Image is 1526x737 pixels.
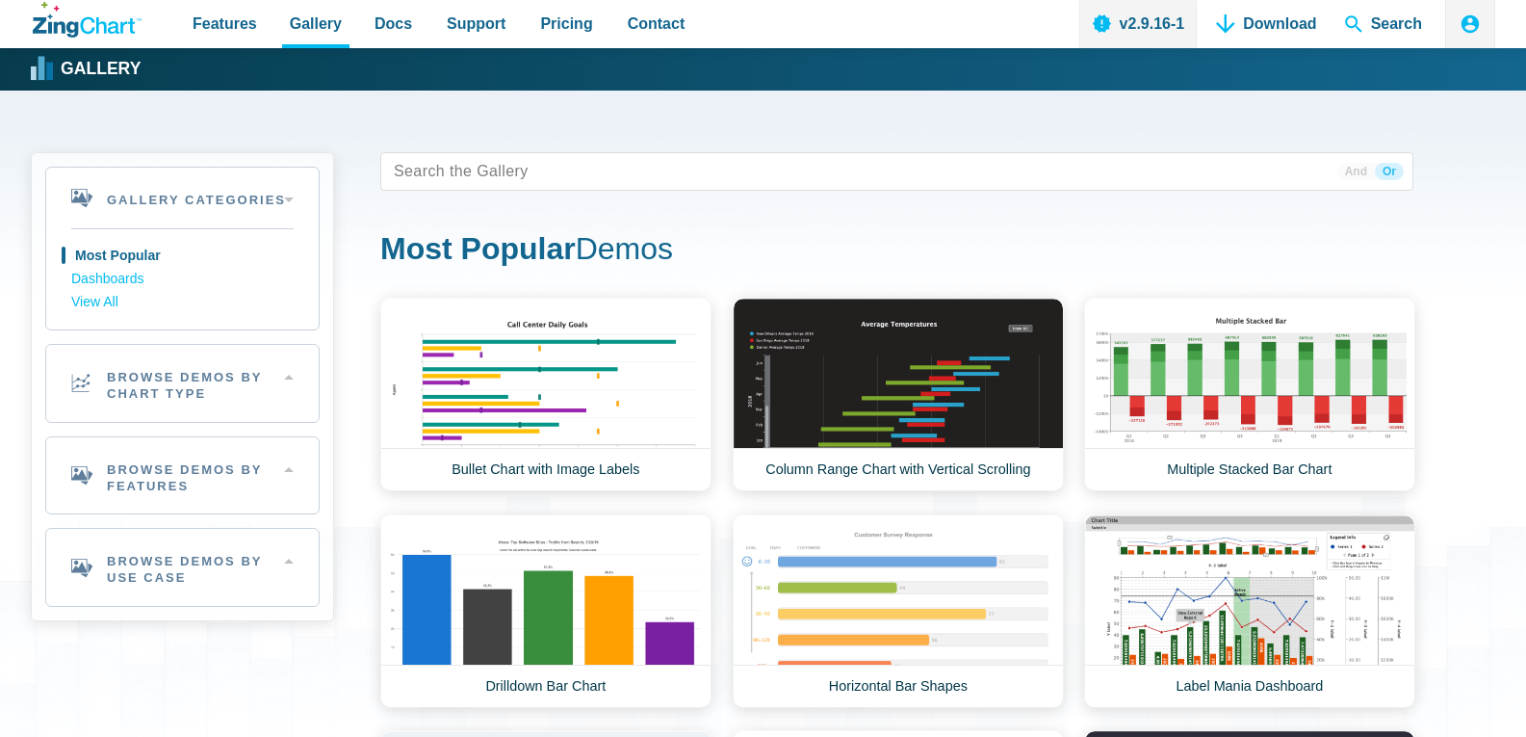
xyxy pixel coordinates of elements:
[46,345,319,422] h2: Browse Demos By Chart Type
[33,55,141,84] a: Gallery
[1084,298,1415,491] a: Multiple Stacked Bar Chart
[1084,514,1415,708] a: Label Mania Dashboard
[375,11,412,37] span: Docs
[46,529,319,606] h2: Browse Demos By Use Case
[380,514,711,708] a: Drilldown Bar Chart
[71,268,294,291] a: Dashboards
[380,231,576,266] strong: Most Popular
[71,245,294,268] a: Most Popular
[628,11,685,37] span: Contact
[71,291,294,314] a: View All
[1337,163,1375,180] span: And
[61,61,141,78] strong: Gallery
[46,168,319,228] h2: Gallery Categories
[380,229,1413,273] h1: Demos
[380,298,711,491] a: Bullet Chart with Image Labels
[733,298,1064,491] a: Column Range Chart with Vertical Scrolling
[46,437,319,514] h2: Browse Demos By Features
[733,514,1064,708] a: Horizontal Bar Shapes
[447,11,505,37] span: Support
[1375,163,1404,180] span: Or
[540,11,592,37] span: Pricing
[193,11,257,37] span: Features
[290,11,342,37] span: Gallery
[33,2,142,38] a: ZingChart Logo. Click to return to the homepage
